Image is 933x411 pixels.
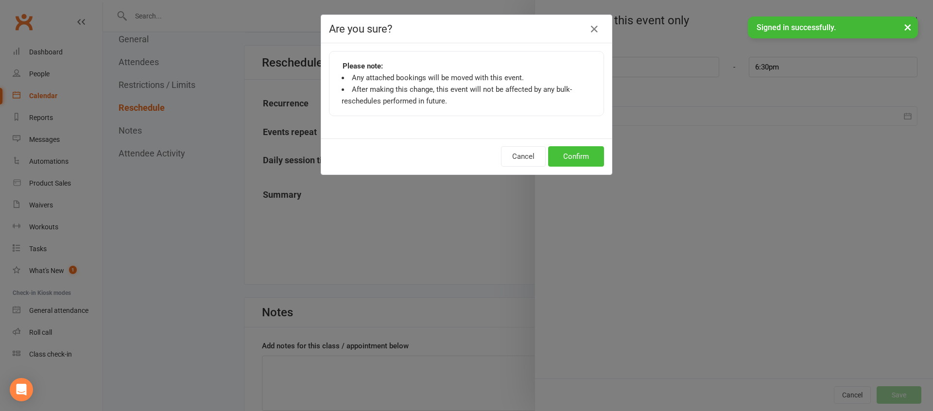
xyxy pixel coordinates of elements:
[342,72,591,84] li: Any attached bookings will be moved with this event.
[587,21,602,37] button: Close
[10,378,33,401] div: Open Intercom Messenger
[342,84,591,107] li: After making this change, this event will not be affected by any bulk-reschedules performed in fu...
[329,23,604,35] h4: Are you sure?
[343,60,383,72] strong: Please note:
[548,146,604,167] button: Confirm
[501,146,546,167] button: Cancel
